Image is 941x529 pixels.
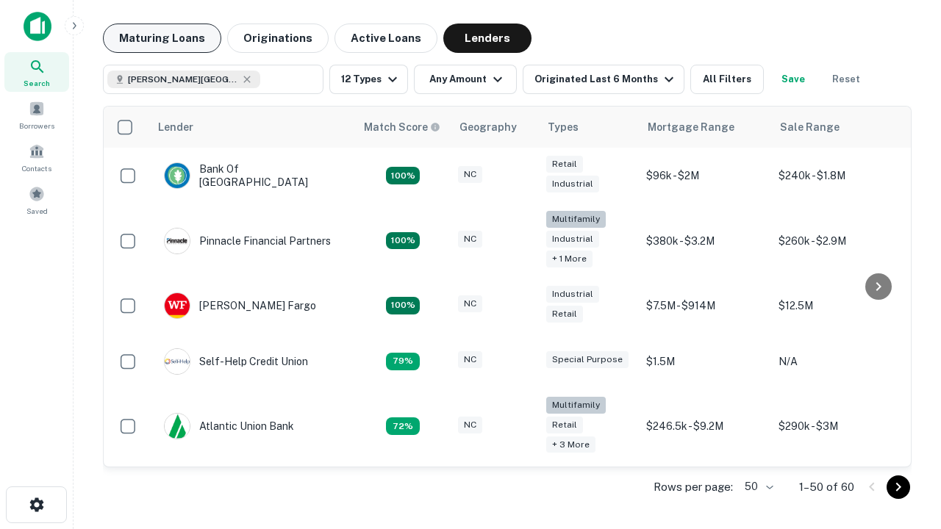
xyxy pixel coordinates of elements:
div: NC [458,166,482,183]
img: picture [165,163,190,188]
div: Atlantic Union Bank [164,413,294,439]
th: Sale Range [771,107,904,148]
div: Retail [546,417,583,433]
button: Active Loans [334,24,437,53]
a: Search [4,52,69,92]
div: Originated Last 6 Months [534,71,678,88]
img: picture [165,228,190,253]
div: Industrial [546,286,599,303]
div: Retail [546,156,583,173]
td: N/A [771,334,904,389]
p: Rows per page: [654,478,733,496]
div: NC [458,295,482,312]
span: [PERSON_NAME][GEOGRAPHIC_DATA], [GEOGRAPHIC_DATA] [128,73,238,86]
img: capitalize-icon.png [24,12,51,41]
div: Self-help Credit Union [164,348,308,375]
div: Bank Of [GEOGRAPHIC_DATA] [164,162,340,189]
td: $246.5k - $9.2M [639,389,771,464]
div: NC [458,231,482,248]
a: Borrowers [4,95,69,134]
button: Lenders [443,24,532,53]
img: picture [165,349,190,374]
div: NC [458,351,482,368]
button: Maturing Loans [103,24,221,53]
button: Originated Last 6 Months [523,65,684,94]
td: $96k - $2M [639,148,771,204]
div: Geography [459,118,517,136]
img: picture [165,293,190,318]
a: Saved [4,180,69,220]
div: [PERSON_NAME] Fargo [164,292,316,319]
td: $240k - $1.8M [771,148,904,204]
h6: Match Score [364,119,437,135]
div: Capitalize uses an advanced AI algorithm to match your search with the best lender. The match sco... [364,119,440,135]
div: Types [548,118,579,136]
div: Special Purpose [546,351,629,368]
span: Search [24,77,50,89]
div: NC [458,417,482,433]
div: Industrial [546,176,599,192]
span: Saved [26,205,48,217]
button: Go to next page [887,475,910,499]
th: Geography [451,107,539,148]
div: + 1 more [546,251,593,267]
span: Borrowers [19,120,54,132]
img: picture [165,414,190,439]
button: All Filters [690,65,764,94]
th: Types [539,107,639,148]
button: Originations [227,24,329,53]
div: Mortgage Range [648,118,734,136]
div: Sale Range [780,118,840,136]
td: $7.5M - $914M [639,278,771,334]
div: 50 [739,476,776,497]
th: Lender [149,107,355,148]
div: Industrial [546,231,599,248]
td: $260k - $2.9M [771,204,904,278]
div: Matching Properties: 15, hasApolloMatch: undefined [386,297,420,314]
div: Multifamily [546,211,606,228]
td: $12.5M [771,278,904,334]
div: Matching Properties: 11, hasApolloMatch: undefined [386,353,420,370]
div: Lender [158,118,193,136]
div: Multifamily [546,397,606,414]
button: 12 Types [329,65,408,94]
div: Retail [546,306,583,323]
iframe: Chat Widget [867,411,941,482]
button: Reset [823,65,870,94]
a: Contacts [4,137,69,177]
button: Any Amount [414,65,517,94]
td: $380k - $3.2M [639,204,771,278]
p: 1–50 of 60 [799,478,854,496]
td: $290k - $3M [771,389,904,464]
th: Mortgage Range [639,107,771,148]
button: Save your search to get updates of matches that match your search criteria. [770,65,817,94]
span: Contacts [22,162,51,174]
div: Matching Properties: 14, hasApolloMatch: undefined [386,167,420,184]
th: Capitalize uses an advanced AI algorithm to match your search with the best lender. The match sco... [355,107,451,148]
div: Matching Properties: 25, hasApolloMatch: undefined [386,232,420,250]
div: Pinnacle Financial Partners [164,228,331,254]
div: Matching Properties: 10, hasApolloMatch: undefined [386,417,420,435]
td: $1.5M [639,334,771,389]
div: + 3 more [546,436,595,453]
